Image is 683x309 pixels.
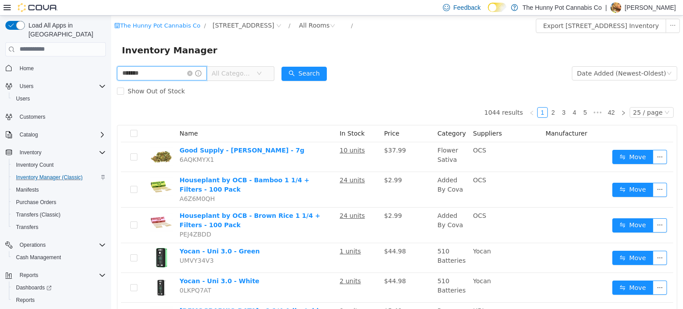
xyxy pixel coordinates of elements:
[12,197,60,208] a: Purchase Orders
[16,147,106,158] span: Inventory
[9,92,109,105] button: Users
[555,55,561,61] i: icon: down
[501,265,542,279] button: icon: swapMove
[68,140,103,148] span: 6AQKMYX1
[39,130,61,152] img: Good Supply - Jean Guy - 7g hero shot
[16,186,39,193] span: Manifests
[507,92,518,102] li: Next Page
[68,215,100,222] span: PEJ4ZBDD
[454,3,481,12] span: Feedback
[479,92,494,102] li: Next 5 Pages
[16,81,106,92] span: Users
[12,197,106,208] span: Purchase Orders
[469,92,479,102] li: 5
[20,241,46,249] span: Operations
[2,146,109,159] button: Inventory
[12,295,106,305] span: Reports
[9,221,109,233] button: Transfers
[16,112,49,122] a: Customers
[68,180,104,187] span: A6Z6M0QH
[145,55,151,61] i: icon: down
[229,197,254,204] u: 24 units
[373,92,412,102] li: 1044 results
[16,270,106,281] span: Reports
[16,161,54,169] span: Inventory Count
[448,92,458,102] a: 3
[20,149,41,156] span: Inventory
[323,228,358,257] td: 510 Batteries
[362,114,391,121] span: Suppliers
[323,192,358,228] td: Added By Cova
[458,92,469,102] li: 4
[68,232,149,239] a: Yocan - Uni 3.0 - Green
[625,2,676,13] p: [PERSON_NAME]
[2,80,109,92] button: Users
[501,203,542,217] button: icon: swapMove
[100,53,141,62] span: All Categories
[16,111,106,122] span: Customers
[12,209,64,220] a: Transfers (Classic)
[229,161,254,168] u: 24 units
[437,92,447,102] a: 2
[12,93,33,104] a: Users
[12,172,106,183] span: Inventory Manager (Classic)
[2,269,109,281] button: Reports
[273,161,291,168] span: $2.99
[39,160,61,182] img: Houseplant by OCB - Bamboo 1 1/4 + Filters - 100 Pack hero shot
[188,3,218,16] div: All Rooms
[323,157,358,192] td: Added By Cova
[458,92,468,102] a: 4
[9,209,109,221] button: Transfers (Classic)
[25,21,106,39] span: Load All Apps in [GEOGRAPHIC_DATA]
[16,284,52,291] span: Dashboards
[93,7,95,13] span: /
[501,167,542,181] button: icon: swapMove
[16,95,30,102] span: Users
[605,2,607,13] p: |
[2,128,109,141] button: Catalog
[16,129,41,140] button: Catalog
[554,3,569,17] button: icon: ellipsis
[16,270,42,281] button: Reports
[273,262,295,269] span: $44.98
[39,231,61,253] img: Yocan - Uni 3.0 - Green hero shot
[16,240,49,250] button: Operations
[542,167,556,181] button: icon: ellipsis
[16,254,61,261] span: Cash Management
[68,271,100,278] span: 0LKPQ7AT
[273,197,291,204] span: $2.99
[16,147,45,158] button: Inventory
[229,292,250,299] u: 9 units
[101,5,163,15] span: 206 Bank Street
[16,297,35,304] span: Reports
[9,251,109,264] button: Cash Management
[273,292,291,299] span: $5.49
[16,224,38,231] span: Transfers
[362,232,380,239] span: Yocan
[12,222,106,233] span: Transfers
[488,3,506,12] input: Dark Mode
[12,252,64,263] a: Cash Management
[68,114,87,121] span: Name
[12,172,86,183] a: Inventory Manager (Classic)
[12,185,42,195] a: Manifests
[68,292,212,308] a: [DEMOGRAPHIC_DATA] - 1 1/4 Adjustable Rolling Machine -1
[170,51,216,65] button: icon: searchSearch
[522,92,551,102] div: 25 / page
[362,262,380,269] span: Yocan
[522,2,602,13] p: The Hunny Pot Cannabis Co
[415,92,426,102] li: Previous Page
[68,262,149,269] a: Yocan - Uni 3.0 - White
[501,235,542,249] button: icon: swapMove
[9,281,109,294] a: Dashboards
[542,235,556,249] button: icon: ellipsis
[84,55,90,61] i: icon: info-circle
[12,282,106,293] span: Dashboards
[362,131,375,138] span: OCS
[469,92,479,102] a: 5
[2,110,109,123] button: Customers
[68,131,193,138] a: Good Supply - [PERSON_NAME] - 7g
[16,174,83,181] span: Inventory Manager (Classic)
[426,92,437,102] li: 1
